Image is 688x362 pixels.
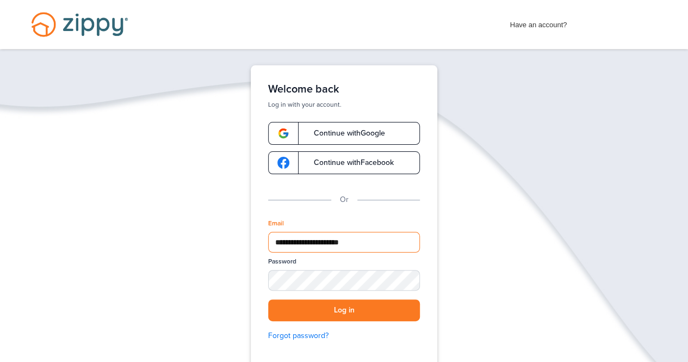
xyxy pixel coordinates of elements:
[268,122,420,145] a: google-logoContinue withGoogle
[510,14,567,31] span: Have an account?
[268,232,420,253] input: Email
[277,127,289,139] img: google-logo
[340,194,349,206] p: Or
[303,130,385,137] span: Continue with Google
[277,157,289,169] img: google-logo
[268,151,420,174] a: google-logoContinue withFacebook
[268,330,420,342] a: Forgot password?
[268,83,420,96] h1: Welcome back
[268,100,420,109] p: Log in with your account.
[303,159,394,167] span: Continue with Facebook
[268,219,284,228] label: Email
[268,257,296,266] label: Password
[268,270,420,290] input: Password
[268,299,420,322] button: Log in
